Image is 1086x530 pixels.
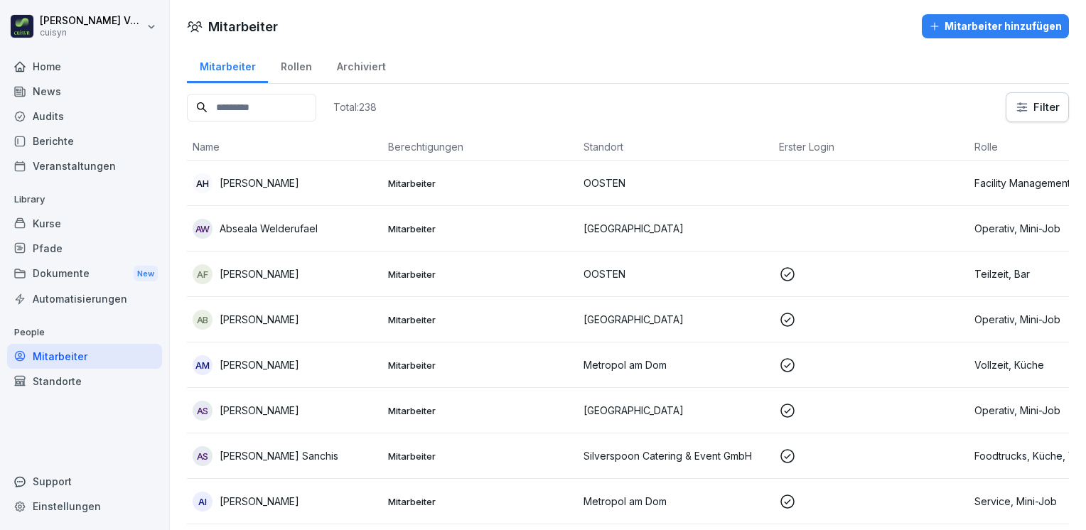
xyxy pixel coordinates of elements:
[929,18,1062,34] div: Mitarbeiter hinzufügen
[193,401,213,421] div: AS
[208,17,278,36] h1: Mitarbeiter
[324,47,398,83] a: Archiviert
[584,266,768,281] p: OOSTEN
[7,261,162,287] a: DokumenteNew
[193,219,213,239] div: AW
[388,450,572,463] p: Mitarbeiter
[40,15,144,27] p: [PERSON_NAME] Völsch
[584,221,768,236] p: [GEOGRAPHIC_DATA]
[7,188,162,211] p: Library
[220,221,318,236] p: Abseala Welderufael
[388,495,572,508] p: Mitarbeiter
[7,261,162,287] div: Dokumente
[7,236,162,261] a: Pfade
[7,79,162,104] a: News
[7,54,162,79] a: Home
[388,222,572,235] p: Mitarbeiter
[333,100,377,114] p: Total: 238
[7,369,162,394] a: Standorte
[220,448,338,463] p: [PERSON_NAME] Sanchis
[388,313,572,326] p: Mitarbeiter
[382,134,578,161] th: Berechtigungen
[7,494,162,519] a: Einstellungen
[1006,93,1068,121] button: Filter
[134,266,158,282] div: New
[584,357,768,372] p: Metropol am Dom
[187,47,268,83] a: Mitarbeiter
[7,286,162,311] a: Automatisierungen
[193,310,213,330] div: AB
[584,448,768,463] p: Silverspoon Catering & Event GmbH
[584,175,768,190] p: OOSTEN
[7,469,162,494] div: Support
[388,404,572,417] p: Mitarbeiter
[193,264,213,284] div: AF
[193,446,213,466] div: AS
[584,494,768,509] p: Metropol am Dom
[7,344,162,369] a: Mitarbeiter
[584,312,768,327] p: [GEOGRAPHIC_DATA]
[193,355,213,375] div: AM
[1015,100,1060,114] div: Filter
[7,104,162,129] a: Audits
[220,266,299,281] p: [PERSON_NAME]
[220,357,299,372] p: [PERSON_NAME]
[584,403,768,418] p: [GEOGRAPHIC_DATA]
[220,312,299,327] p: [PERSON_NAME]
[193,492,213,512] div: AI
[220,175,299,190] p: [PERSON_NAME]
[922,14,1069,38] button: Mitarbeiter hinzufügen
[187,134,382,161] th: Name
[7,129,162,153] a: Berichte
[7,321,162,344] p: People
[220,403,299,418] p: [PERSON_NAME]
[220,494,299,509] p: [PERSON_NAME]
[193,173,213,193] div: AH
[388,359,572,372] p: Mitarbeiter
[578,134,773,161] th: Standort
[7,211,162,236] a: Kurse
[388,268,572,281] p: Mitarbeiter
[268,47,324,83] a: Rollen
[40,28,144,38] p: cuisyn
[773,134,969,161] th: Erster Login
[388,177,572,190] p: Mitarbeiter
[7,153,162,178] a: Veranstaltungen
